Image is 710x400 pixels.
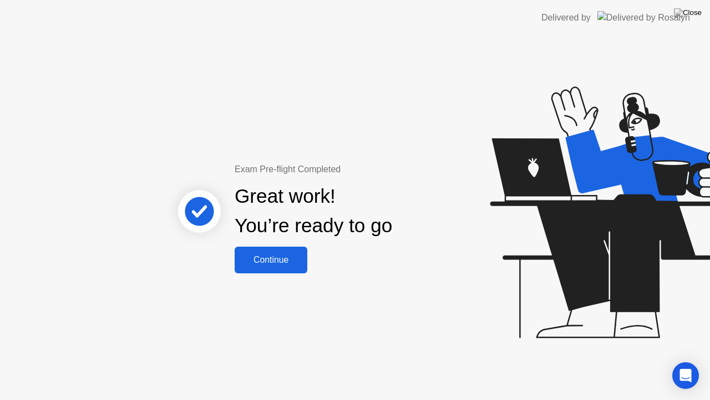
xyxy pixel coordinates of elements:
div: Delivered by [541,11,591,24]
div: Exam Pre-flight Completed [235,163,464,176]
div: Open Intercom Messenger [672,362,699,389]
div: Continue [238,255,304,265]
button: Continue [235,247,307,273]
img: Close [674,8,702,17]
img: Delivered by Rosalyn [597,11,690,24]
div: Great work! You’re ready to go [235,182,392,241]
